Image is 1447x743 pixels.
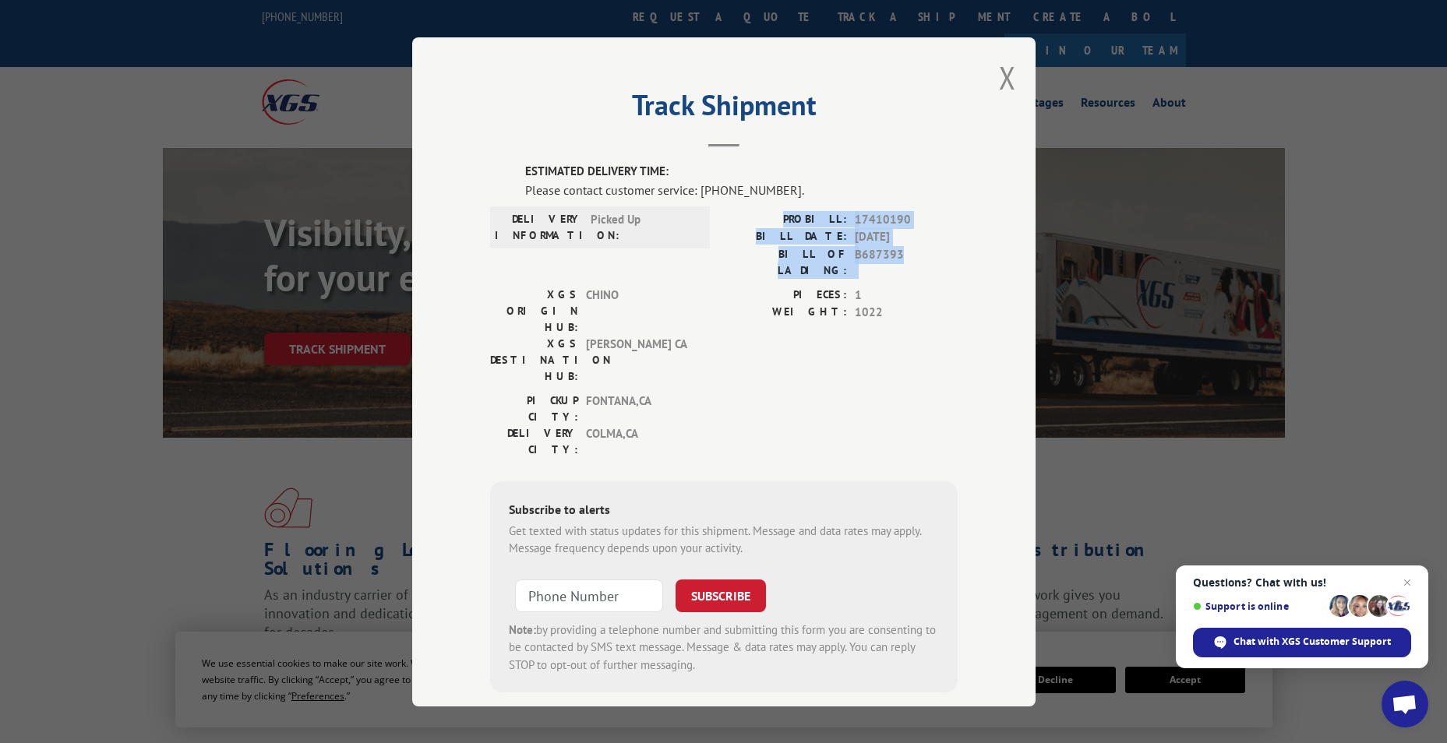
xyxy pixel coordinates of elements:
[490,94,958,124] h2: Track Shipment
[490,392,578,424] label: PICKUP CITY:
[724,210,847,228] label: PROBILL:
[586,424,691,457] span: COLMA , CA
[495,210,583,243] label: DELIVERY INFORMATION:
[724,245,847,278] label: BILL OF LADING:
[509,499,939,522] div: Subscribe to alerts
[525,163,958,181] label: ESTIMATED DELIVERY TIME:
[855,245,958,278] span: B687393
[1193,628,1411,657] div: Chat with XGS Customer Support
[724,286,847,304] label: PIECES:
[490,424,578,457] label: DELIVERY CITY:
[490,286,578,335] label: XGS ORIGIN HUB:
[855,304,958,322] span: 1022
[515,579,663,611] input: Phone Number
[1193,600,1324,612] span: Support is online
[490,335,578,384] label: XGS DESTINATION HUB:
[509,622,536,636] strong: Note:
[509,621,939,674] div: by providing a telephone number and submitting this form you are consenting to be contacted by SM...
[724,228,847,246] label: BILL DATE:
[586,335,691,384] span: [PERSON_NAME] CA
[724,304,847,322] label: WEIGHT:
[1193,576,1411,589] span: Questions? Chat with us!
[1398,573,1417,592] span: Close chat
[1233,635,1391,649] span: Chat with XGS Customer Support
[676,579,766,611] button: SUBSCRIBE
[586,392,691,424] span: FONTANA , CA
[586,286,691,335] span: CHINO
[509,522,939,557] div: Get texted with status updates for this shipment. Message and data rates may apply. Message frequ...
[591,210,696,243] span: Picked Up
[1382,681,1428,727] div: Open chat
[525,180,958,199] div: Please contact customer service: [PHONE_NUMBER].
[855,210,958,228] span: 17410190
[855,228,958,246] span: [DATE]
[999,57,1016,98] button: Close modal
[855,286,958,304] span: 1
